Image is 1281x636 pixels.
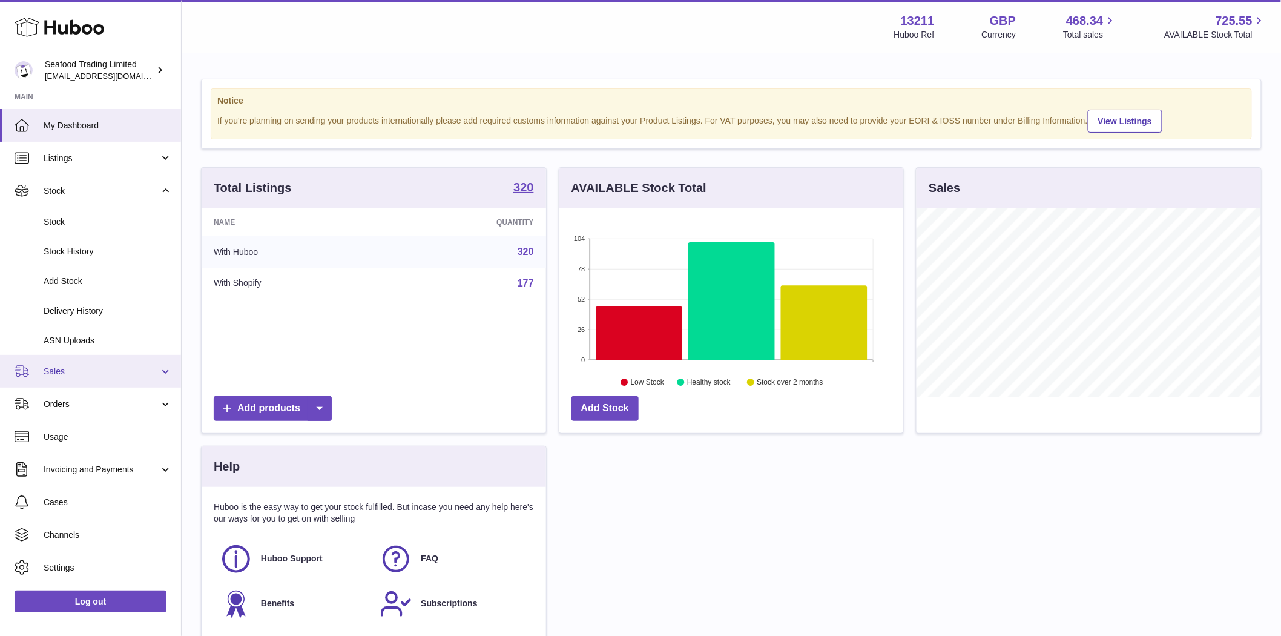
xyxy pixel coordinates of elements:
a: 177 [518,278,534,288]
span: Benefits [261,598,294,609]
span: 468.34 [1066,13,1103,29]
div: Huboo Ref [894,29,935,41]
span: Settings [44,562,172,574]
span: ASN Uploads [44,335,172,346]
span: Invoicing and Payments [44,464,159,475]
th: Quantity [387,208,546,236]
text: 104 [574,235,585,242]
a: Subscriptions [380,588,527,620]
strong: 13211 [901,13,935,29]
strong: GBP [990,13,1016,29]
text: Healthy stock [687,379,731,387]
a: 320 [518,247,534,257]
td: With Huboo [202,236,387,268]
span: Huboo Support [261,553,323,565]
span: Add Stock [44,276,172,287]
a: View Listings [1088,110,1162,133]
strong: 320 [513,181,533,193]
span: 725.55 [1216,13,1253,29]
div: If you're planning on sending your products internationally please add required customs informati... [217,108,1245,133]
strong: Notice [217,95,1245,107]
span: Stock [44,185,159,197]
span: Subscriptions [421,598,477,609]
h3: Help [214,459,240,475]
a: 320 [513,181,533,196]
span: AVAILABLE Stock Total [1164,29,1266,41]
div: Currency [982,29,1016,41]
a: Log out [15,591,166,612]
a: Huboo Support [220,543,367,575]
text: 26 [578,326,585,333]
text: 78 [578,265,585,273]
div: Seafood Trading Limited [45,59,154,82]
th: Name [202,208,387,236]
span: Total sales [1063,29,1117,41]
text: Stock over 2 months [757,379,823,387]
span: Cases [44,497,172,508]
td: With Shopify [202,268,387,299]
img: internalAdmin-13211@internal.huboo.com [15,61,33,79]
span: Orders [44,399,159,410]
span: Usage [44,431,172,443]
span: My Dashboard [44,120,172,131]
span: Sales [44,366,159,377]
span: FAQ [421,553,438,565]
a: Benefits [220,588,367,620]
text: Low Stock [631,379,665,387]
span: Stock History [44,246,172,257]
span: Stock [44,216,172,228]
h3: Sales [929,180,960,196]
a: FAQ [380,543,527,575]
h3: Total Listings [214,180,292,196]
text: 0 [581,356,585,363]
a: 468.34 Total sales [1063,13,1117,41]
h3: AVAILABLE Stock Total [571,180,706,196]
a: Add products [214,396,332,421]
text: 52 [578,296,585,303]
a: Add Stock [571,396,639,421]
a: 725.55 AVAILABLE Stock Total [1164,13,1266,41]
span: Delivery History [44,305,172,317]
span: Channels [44,529,172,541]
span: Listings [44,153,159,164]
span: [EMAIL_ADDRESS][DOMAIN_NAME] [45,71,178,81]
p: Huboo is the easy way to get your stock fulfilled. But incase you need any help here's our ways f... [214,502,534,525]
